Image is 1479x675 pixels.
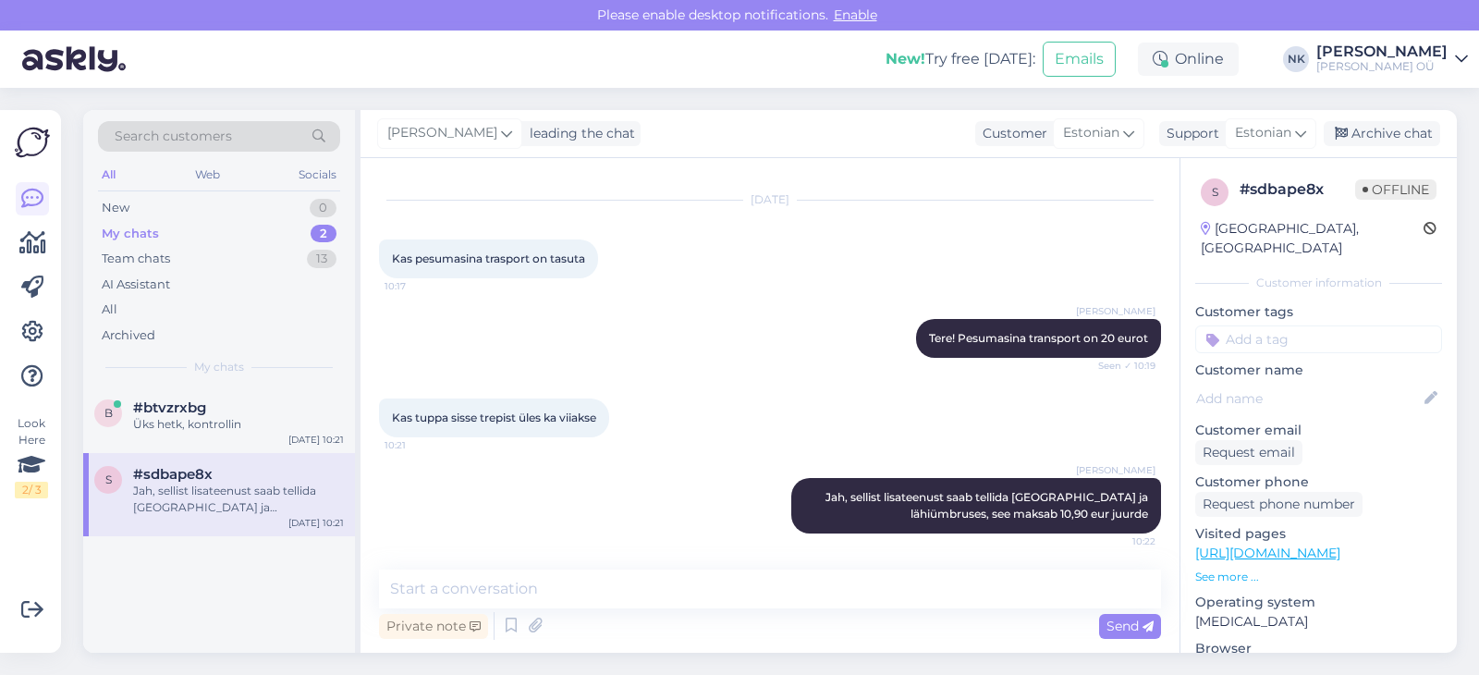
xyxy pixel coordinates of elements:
span: [PERSON_NAME] [1076,304,1155,318]
span: #btvzrxbg [133,399,206,416]
span: 10:22 [1086,534,1155,548]
span: Send [1106,618,1154,634]
span: b [104,406,113,420]
span: My chats [194,359,244,375]
div: 13 [307,250,336,268]
b: New! [886,50,925,67]
input: Add a tag [1195,325,1442,353]
div: [PERSON_NAME] [1316,44,1448,59]
div: [GEOGRAPHIC_DATA], [GEOGRAPHIC_DATA] [1201,219,1424,258]
span: s [1212,185,1218,199]
div: Try free [DATE]: [886,48,1035,70]
span: Estonian [1235,123,1291,143]
img: Askly Logo [15,125,50,160]
p: Customer name [1195,361,1442,380]
div: [DATE] 10:21 [288,433,344,447]
div: Team chats [102,250,170,268]
div: 2 [311,225,336,243]
div: Jah, sellist lisateenust saab tellida [GEOGRAPHIC_DATA] ja lähiümbruses, see maksab 10,90 eur juurde [133,483,344,516]
div: My chats [102,225,159,243]
input: Add name [1196,388,1421,409]
div: leading the chat [522,124,635,143]
div: Web [191,163,224,187]
div: Customer information [1195,275,1442,291]
p: Visited pages [1195,524,1442,544]
div: New [102,199,129,217]
span: [PERSON_NAME] [387,123,497,143]
div: Üks hetk, kontrollin [133,416,344,433]
p: Browser [1195,639,1442,658]
div: 2 / 3 [15,482,48,498]
div: AI Assistant [102,276,170,294]
div: Archive chat [1324,121,1440,146]
span: Offline [1355,179,1436,200]
span: Enable [828,6,883,23]
p: Customer tags [1195,302,1442,322]
p: Operating system [1195,593,1442,612]
div: [DATE] [379,191,1161,208]
button: Emails [1043,42,1116,77]
div: Request email [1195,440,1302,465]
div: 0 [310,199,336,217]
div: # sdbape8x [1240,178,1355,201]
p: [MEDICAL_DATA] [1195,612,1442,632]
p: Customer phone [1195,472,1442,492]
span: Estonian [1063,123,1119,143]
span: Kas pesumasina trasport on tasuta [392,252,585,265]
div: All [102,301,117,319]
span: Kas tuppa sisse trepist üles ka viiakse [392,411,596,424]
a: [PERSON_NAME][PERSON_NAME] OÜ [1316,44,1468,74]
div: All [98,163,119,187]
div: NK [1283,46,1309,72]
p: See more ... [1195,569,1442,585]
p: Customer email [1195,421,1442,440]
div: [PERSON_NAME] OÜ [1316,59,1448,74]
span: Tere! Pesumasina transport on 20 eurot [929,331,1148,345]
div: Socials [295,163,340,187]
div: Customer [975,124,1047,143]
span: Jah, sellist lisateenust saab tellida [GEOGRAPHIC_DATA] ja lähiümbruses, see maksab 10,90 eur juurde [825,490,1151,521]
span: Search customers [115,127,232,146]
div: Private note [379,614,488,639]
div: [DATE] 10:21 [288,516,344,530]
div: Support [1159,124,1219,143]
div: Archived [102,326,155,345]
span: [PERSON_NAME] [1076,463,1155,477]
div: Look Here [15,415,48,498]
div: Online [1138,43,1239,76]
span: 10:17 [385,279,454,293]
span: s [105,472,112,486]
div: Request phone number [1195,492,1363,517]
span: #sdbape8x [133,466,213,483]
span: Seen ✓ 10:19 [1086,359,1155,373]
a: [URL][DOMAIN_NAME] [1195,545,1340,561]
span: 10:21 [385,438,454,452]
